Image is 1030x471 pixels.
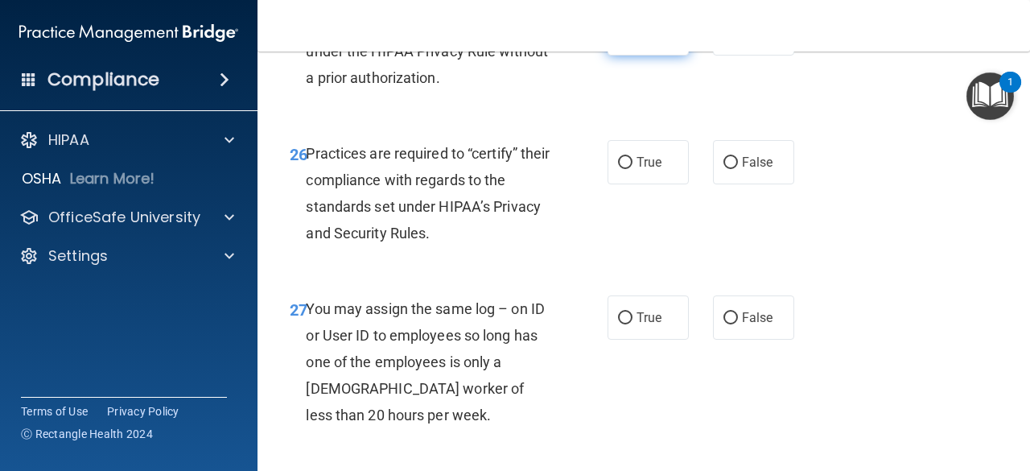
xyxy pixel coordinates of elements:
a: Settings [19,246,234,266]
input: False [723,312,738,324]
input: True [618,157,632,169]
span: False [742,310,773,325]
p: Settings [48,246,108,266]
p: OfficeSafe University [48,208,200,227]
div: 1 [1007,82,1013,103]
span: Ⓒ Rectangle Health 2024 [21,426,153,442]
span: You may assign the same log – on ID or User ID to employees so long has one of the employees is o... [306,300,545,424]
span: Practices are required to “certify” their compliance with regards to the standards set under HIPA... [306,145,550,242]
a: HIPAA [19,130,234,150]
img: PMB logo [19,17,238,49]
a: Privacy Policy [107,403,179,419]
p: OSHA [22,169,62,188]
span: True [637,155,661,170]
input: False [723,157,738,169]
span: True [637,310,661,325]
span: 26 [290,145,307,164]
p: HIPAA [48,130,89,150]
a: Terms of Use [21,403,88,419]
span: 27 [290,300,307,320]
button: Open Resource Center, 1 new notification [966,72,1014,120]
p: Learn More! [70,169,155,188]
span: False [742,155,773,170]
h4: Compliance [47,68,159,91]
a: OfficeSafe University [19,208,234,227]
input: True [618,312,632,324]
span: Appointment reminders are allowed under the HIPAA Privacy Rule without a prior authorization. [306,16,548,86]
